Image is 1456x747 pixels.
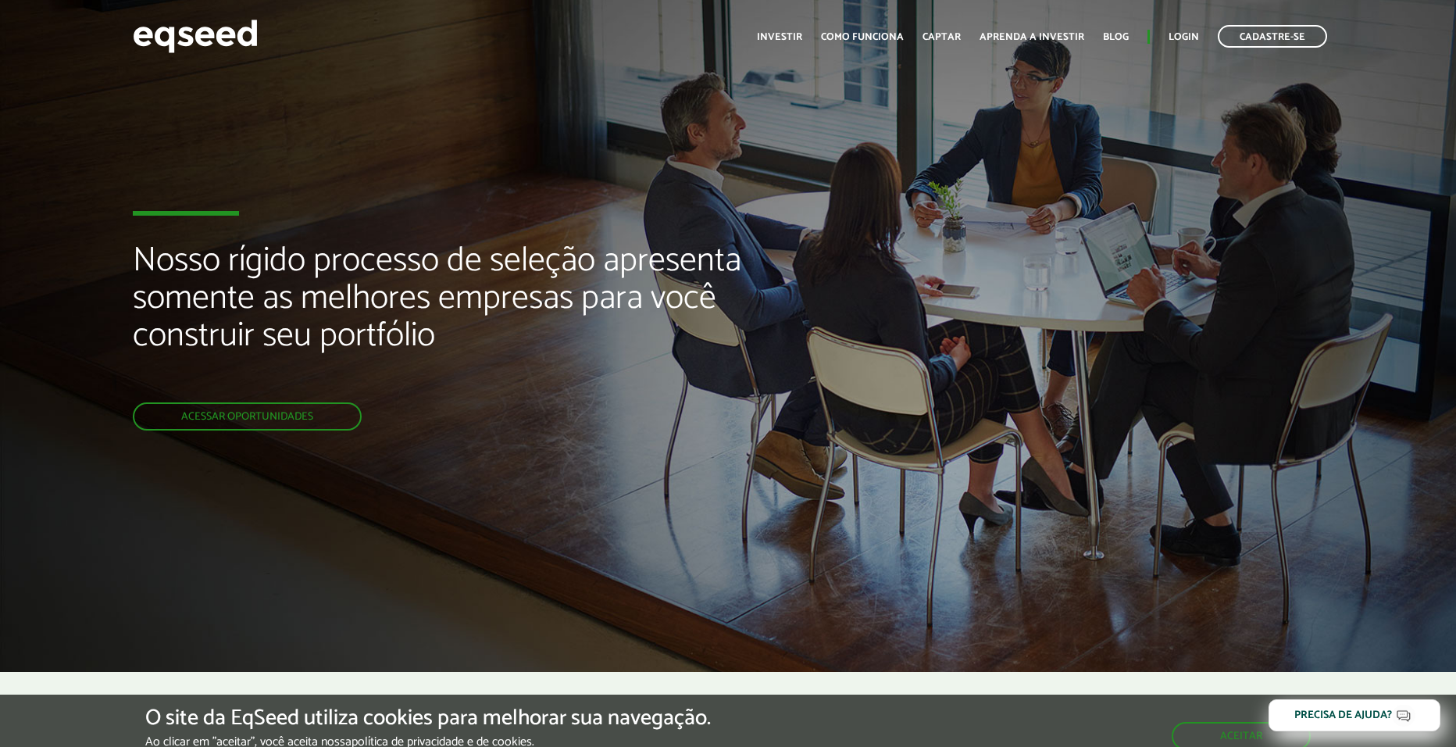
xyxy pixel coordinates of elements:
a: Blog [1103,32,1129,42]
a: Login [1169,32,1199,42]
a: Captar [922,32,961,42]
a: Cadastre-se [1218,25,1327,48]
h2: Nosso rígido processo de seleção apresenta somente as melhores empresas para você construir seu p... [133,242,837,402]
a: Aprenda a investir [980,32,1084,42]
h5: O site da EqSeed utiliza cookies para melhorar sua navegação. [145,706,711,731]
img: EqSeed [133,16,258,57]
a: Como funciona [821,32,904,42]
a: Investir [757,32,802,42]
a: Acessar oportunidades [133,402,362,431]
